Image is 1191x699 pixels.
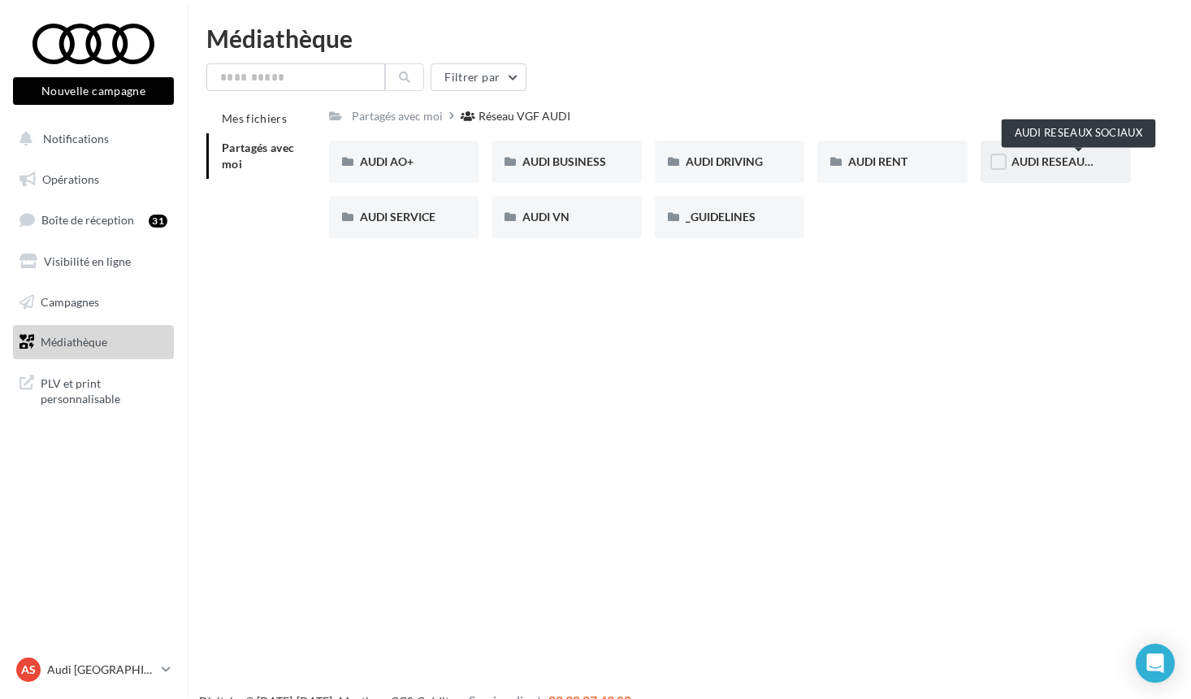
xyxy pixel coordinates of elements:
[10,245,177,279] a: Visibilité en ligne
[352,108,443,124] div: Partagés avec moi
[44,254,131,268] span: Visibilité en ligne
[222,111,287,125] span: Mes fichiers
[1002,119,1156,147] div: AUDI RESEAUX SOCIAUX
[41,372,167,407] span: PLV et print personnalisable
[41,335,107,349] span: Médiathèque
[47,662,155,678] p: Audi [GEOGRAPHIC_DATA]
[360,154,414,168] span: AUDI AO+
[149,215,167,228] div: 31
[360,210,435,224] span: AUDI SERVICE
[522,210,570,224] span: AUDI VN
[10,122,171,156] button: Notifications
[686,210,756,224] span: _GUIDELINES
[1011,154,1146,168] span: AUDI RESEAUX SOCIAUX
[10,325,177,359] a: Médiathèque
[479,108,570,124] div: Réseau VGF AUDI
[206,26,1172,50] div: Médiathèque
[222,141,295,171] span: Partagés avec moi
[686,154,763,168] span: AUDI DRIVING
[43,132,109,145] span: Notifications
[431,63,526,91] button: Filtrer par
[10,285,177,319] a: Campagnes
[13,654,174,685] a: AS Audi [GEOGRAPHIC_DATA]
[13,77,174,105] button: Nouvelle campagne
[522,154,606,168] span: AUDI BUSINESS
[10,202,177,237] a: Boîte de réception31
[41,213,134,227] span: Boîte de réception
[41,294,99,308] span: Campagnes
[1136,644,1175,683] div: Open Intercom Messenger
[10,366,177,414] a: PLV et print personnalisable
[848,154,907,168] span: AUDI RENT
[21,662,36,678] span: AS
[42,172,99,186] span: Opérations
[10,163,177,197] a: Opérations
